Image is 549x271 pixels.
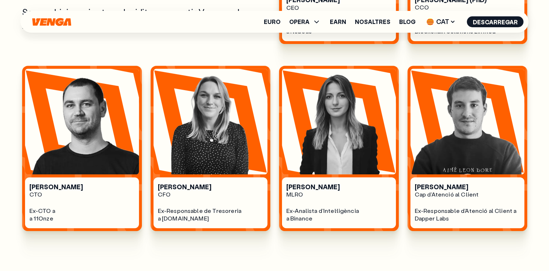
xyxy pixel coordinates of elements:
div: Ex-Responsable de Tresoreria a [DOMAIN_NAME] [158,207,263,222]
div: CCO [415,4,520,11]
a: person image[PERSON_NAME]MLROEx-Analista d’Intel·ligènciaa Binance [279,66,399,231]
div: CTO [29,191,135,198]
img: person image [410,69,524,174]
a: Earn [330,19,346,25]
img: person image [153,69,267,174]
div: Ex-Responsable d'Atenció al Client a Dapper Labs [415,207,520,222]
img: person image [282,69,396,174]
div: CFO [158,191,263,198]
span: OPERA [289,19,310,25]
a: person image[PERSON_NAME]Cap d'Atenció al ClientEx-Responsable d'Atenció al Client a Dapper Labs [407,66,527,231]
div: [PERSON_NAME] [415,183,520,191]
img: person image [25,69,139,174]
div: CEO [286,4,392,12]
a: Euro [264,19,280,25]
div: [PERSON_NAME] [29,183,135,191]
a: person image[PERSON_NAME]CFOEx-Responsable de Tresoreriaa [DOMAIN_NAME] [151,66,270,231]
a: person image[PERSON_NAME]CTOEx-CTO aa 11Onze [22,66,142,231]
div: [PERSON_NAME] [158,183,263,191]
div: Ex-CTO a a 11Onze [29,207,135,222]
div: [PERSON_NAME] [286,183,392,191]
div: Cap d'Atenció al Client [415,191,520,198]
span: OPERA [289,17,321,26]
img: flag-cat [427,18,434,25]
span: CAT [424,16,458,28]
a: Nosaltres [355,19,390,25]
div: MLRO [286,191,392,198]
svg: Inici [32,18,72,26]
a: Blog [399,19,415,25]
p: Som ambiciosos i estem decidits a convertir Venga en la pròxima app cripto de referència a Europa! [22,7,270,29]
button: Descarregar [467,16,524,27]
div: Ex-Analista d’Intel·ligència a Binance [286,207,392,222]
